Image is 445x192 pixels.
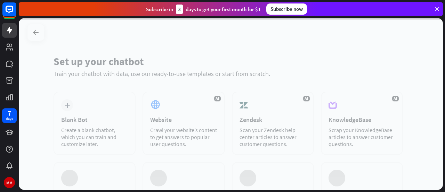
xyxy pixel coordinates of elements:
div: MM [4,177,15,188]
div: 3 [176,5,183,14]
div: 7 [8,110,11,116]
div: Subscribe now [266,3,307,15]
div: Subscribe in days to get your first month for $1 [146,5,261,14]
div: days [6,116,13,121]
a: 7 days [2,108,17,123]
